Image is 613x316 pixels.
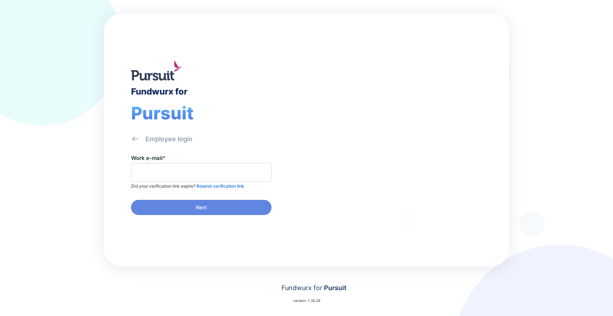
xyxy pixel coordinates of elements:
[131,155,166,161] label: Work e-mail
[348,119,430,136] div: Fundwurx
[322,284,347,292] span: Pursuit
[282,283,347,293] div: Fundwurx for
[196,183,244,189] span: Resend verification link
[348,109,404,116] div: Welcome to
[131,183,244,189] p: Did your verification link expire?
[196,204,207,211] span: Next
[131,200,271,215] button: Next
[131,86,187,97] div: Fundwurx for
[131,102,194,124] span: Pursuit
[131,60,181,81] img: logo.jpg
[293,298,320,303] p: version: 1.35.28
[348,151,471,171] div: Thank you for choosing Fundwurx as your partner in driving positive social impact!
[145,135,192,143] div: Employee login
